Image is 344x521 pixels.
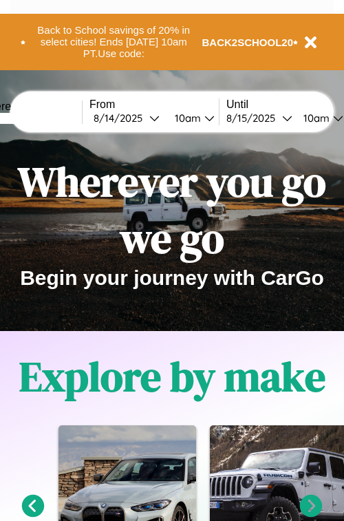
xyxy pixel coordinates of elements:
h1: Explore by make [19,348,325,405]
div: 8 / 14 / 2025 [94,111,149,125]
b: BACK2SCHOOL20 [202,36,294,48]
div: 8 / 15 / 2025 [226,111,282,125]
button: 10am [164,111,219,125]
label: From [89,98,219,111]
div: 10am [297,111,333,125]
button: 8/14/2025 [89,111,164,125]
button: Back to School savings of 20% in select cities! Ends [DATE] 10am PT.Use code: [25,21,202,63]
div: 10am [168,111,204,125]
